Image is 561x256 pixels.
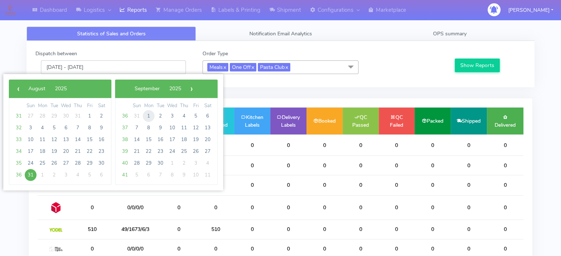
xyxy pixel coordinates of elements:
[285,63,288,71] a: x
[3,74,223,190] bs-daterangepicker-container: calendar
[451,134,487,156] td: 0
[48,110,60,122] span: 29
[251,63,254,71] a: x
[131,145,143,157] span: 21
[143,145,155,157] span: 22
[202,145,214,157] span: 27
[84,169,96,181] span: 5
[230,63,256,71] span: One Off
[202,157,214,169] span: 4
[25,110,37,122] span: 27
[25,134,37,145] span: 10
[24,83,50,94] button: August
[415,134,451,156] td: 0
[202,50,228,57] label: Order Type
[190,157,202,169] span: 3
[37,102,48,110] th: weekday
[166,102,178,110] th: weekday
[84,102,96,110] th: weekday
[455,59,500,72] button: Show Reports
[143,157,155,169] span: 29
[166,122,178,134] span: 10
[379,175,415,195] td: 0
[487,156,523,175] td: 0
[13,122,25,134] span: 32
[131,134,143,145] span: 14
[270,108,307,134] td: Delivery Labels
[60,110,72,122] span: 30
[155,134,166,145] span: 16
[178,102,190,110] th: weekday
[234,134,270,156] td: 0
[143,102,155,110] th: weekday
[72,134,84,145] span: 14
[74,195,110,220] td: 0
[202,134,214,145] span: 20
[155,110,166,122] span: 2
[270,220,307,239] td: 0
[96,134,107,145] span: 16
[307,134,343,156] td: 0
[130,83,165,94] button: September
[487,108,523,134] td: Delivered
[55,85,67,92] span: 2025
[48,102,60,110] th: weekday
[155,122,166,134] span: 9
[27,27,534,41] ul: Tabs
[143,169,155,181] span: 6
[60,157,72,169] span: 27
[119,145,131,157] span: 39
[487,220,523,239] td: 0
[131,122,143,134] span: 7
[415,175,451,195] td: 0
[37,134,48,145] span: 11
[379,195,415,220] td: 0
[37,122,48,134] span: 4
[190,110,202,122] span: 5
[155,145,166,157] span: 23
[84,157,96,169] span: 29
[143,134,155,145] span: 15
[155,169,166,181] span: 7
[37,145,48,157] span: 18
[178,110,190,122] span: 4
[74,220,110,239] td: 510
[379,108,415,134] td: QC Failed
[343,156,379,175] td: 0
[119,169,131,181] span: 41
[270,195,307,220] td: 0
[451,156,487,175] td: 0
[72,110,84,122] span: 31
[77,30,146,37] span: Statistics of Sales and Orders
[96,110,107,122] span: 2
[166,157,178,169] span: 1
[96,122,107,134] span: 9
[343,108,379,134] td: QC Passed
[13,83,24,94] button: ‹
[190,122,202,134] span: 12
[13,169,25,181] span: 36
[234,220,270,239] td: 0
[37,110,48,122] span: 28
[487,134,523,156] td: 0
[96,145,107,157] span: 23
[451,175,487,195] td: 0
[131,102,143,110] th: weekday
[169,85,181,92] span: 2025
[48,157,60,169] span: 26
[49,228,62,232] img: Yodel
[119,157,131,169] span: 40
[178,145,190,157] span: 25
[13,110,25,122] span: 31
[379,156,415,175] td: 0
[343,195,379,220] td: 0
[143,110,155,122] span: 1
[307,108,343,134] td: Booked
[84,110,96,122] span: 1
[379,134,415,156] td: 0
[25,145,37,157] span: 17
[28,85,45,92] span: August
[60,134,72,145] span: 13
[202,122,214,134] span: 13
[60,145,72,157] span: 20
